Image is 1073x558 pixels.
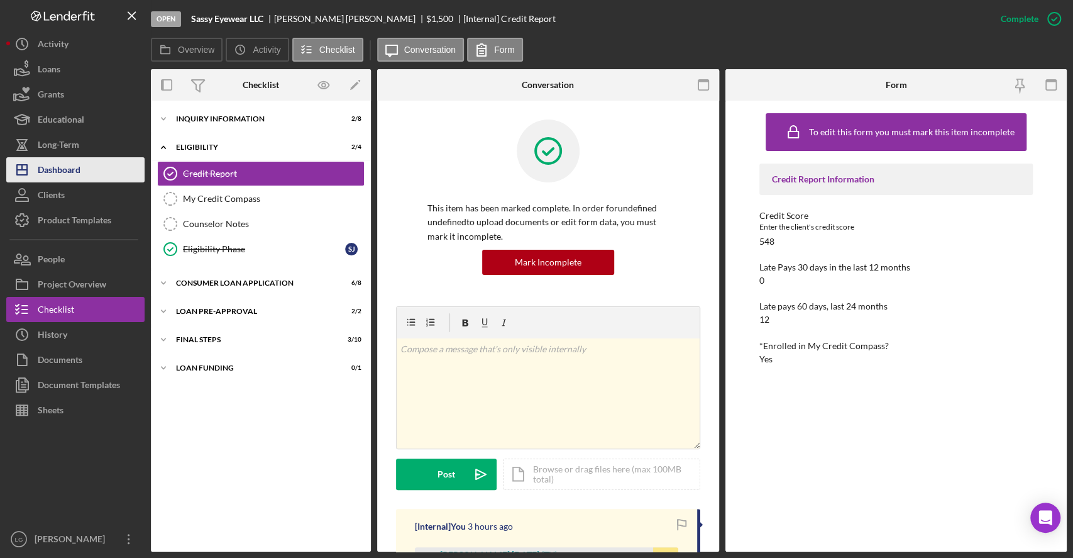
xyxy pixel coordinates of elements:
[404,45,456,55] label: Conversation
[226,38,289,62] button: Activity
[6,182,145,208] button: Clients
[176,336,330,343] div: FINAL STEPS
[415,522,466,532] div: [Internal] You
[759,237,774,247] div: 548
[759,354,773,364] div: Yes
[38,398,63,426] div: Sheets
[38,372,120,401] div: Document Templates
[183,244,345,254] div: Eligibility Phase
[339,115,361,123] div: 2 / 8
[6,132,145,157] button: Long-Term
[6,208,145,233] button: Product Templates
[6,272,145,297] button: Project Overview
[178,45,214,55] label: Overview
[38,208,111,236] div: Product Templates
[157,186,365,211] a: My Credit Compass
[274,14,426,24] div: [PERSON_NAME] [PERSON_NAME]
[38,347,82,376] div: Documents
[377,38,465,62] button: Conversation
[437,459,455,490] div: Post
[38,82,64,110] div: Grants
[988,6,1067,31] button: Complete
[38,132,79,160] div: Long-Term
[345,243,358,255] div: S J
[427,201,669,243] p: This item has been marked complete. In order for undefined undefined to upload documents or edit ...
[6,372,145,398] button: Document Templates
[38,31,69,60] div: Activity
[6,107,145,132] a: Educational
[38,157,80,186] div: Dashboard
[183,169,364,179] div: Credit Report
[339,279,361,287] div: 6 / 8
[809,127,1015,137] div: To edit this form you must mark this item incomplete
[494,45,515,55] label: Form
[176,143,330,151] div: Eligibility
[176,279,330,287] div: Consumer Loan Application
[759,221,1033,233] div: Enter the client's credit score
[396,459,497,490] button: Post
[157,237,365,262] a: Eligibility PhaseSJ
[292,38,363,62] button: Checklist
[339,143,361,151] div: 2 / 4
[6,322,145,347] button: History
[1001,6,1038,31] div: Complete
[759,341,1033,351] div: *Enrolled in My Credit Compass?
[38,322,67,350] div: History
[6,82,145,107] button: Grants
[6,247,145,272] button: People
[339,364,361,372] div: 0 / 1
[6,297,145,322] button: Checklist
[319,45,355,55] label: Checklist
[151,11,181,27] div: Open
[339,336,361,343] div: 3 / 10
[38,247,65,275] div: People
[885,80,906,90] div: Form
[176,364,330,372] div: Loan Funding
[31,527,113,555] div: [PERSON_NAME]
[339,308,361,315] div: 2 / 2
[6,398,145,423] button: Sheets
[6,31,145,57] button: Activity
[759,211,1033,221] div: Credit Score
[183,194,364,204] div: My Credit Compass
[176,115,330,123] div: Inquiry Information
[38,107,84,135] div: Educational
[522,80,574,90] div: Conversation
[772,174,1020,184] div: Credit Report Information
[38,272,106,300] div: Project Overview
[253,45,280,55] label: Activity
[6,157,145,182] button: Dashboard
[6,57,145,82] button: Loans
[515,250,581,275] div: Mark Incomplete
[157,211,365,237] a: Counselor Notes
[759,276,764,286] div: 0
[6,527,145,552] button: LG[PERSON_NAME]
[38,57,60,85] div: Loans
[157,161,365,186] a: Credit Report
[426,13,453,24] span: $1,500
[151,38,223,62] button: Overview
[243,80,279,90] div: Checklist
[482,250,614,275] button: Mark Incomplete
[38,182,65,211] div: Clients
[463,14,555,24] div: [Internal] Credit Report
[6,347,145,372] button: Documents
[759,301,1033,311] div: Late pays 60 days, last 24 months
[183,219,364,229] div: Counselor Notes
[759,262,1033,272] div: Late Pays 30 days in the last 12 months
[38,297,74,325] div: Checklist
[467,38,523,62] button: Form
